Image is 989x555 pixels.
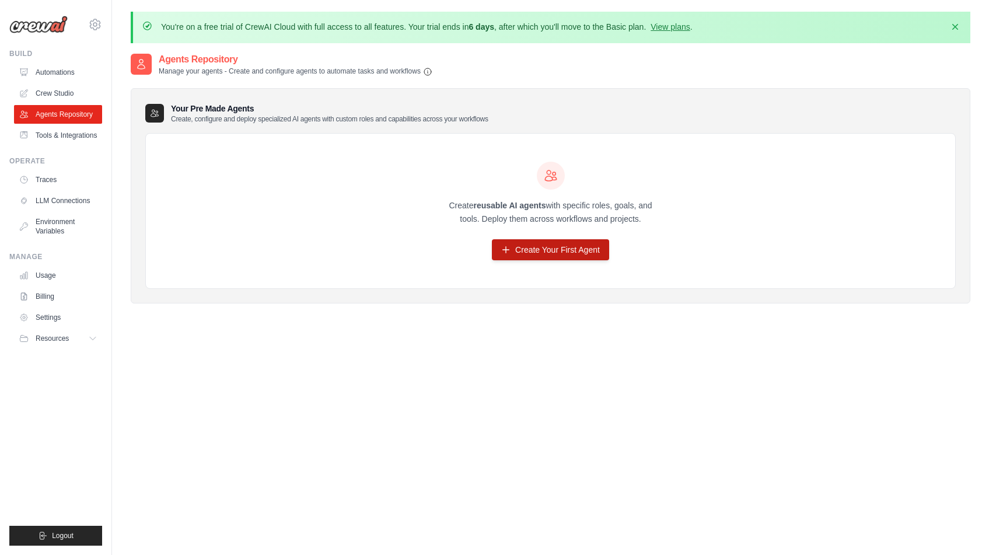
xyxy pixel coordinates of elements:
a: Settings [14,308,102,327]
p: Create with specific roles, goals, and tools. Deploy them across workflows and projects. [439,199,663,226]
strong: reusable AI agents [473,201,546,210]
a: Billing [14,287,102,306]
div: Operate [9,156,102,166]
a: Tools & Integrations [14,126,102,145]
p: You're on a free trial of CrewAI Cloud with full access to all features. Your trial ends in , aft... [161,21,693,33]
a: View plans [651,22,690,32]
h3: Your Pre Made Agents [171,103,488,124]
a: Automations [14,63,102,82]
a: Crew Studio [14,84,102,103]
button: Logout [9,526,102,546]
a: Create Your First Agent [492,239,609,260]
a: Usage [14,266,102,285]
span: Logout [52,531,74,540]
strong: 6 days [469,22,494,32]
p: Create, configure and deploy specialized AI agents with custom roles and capabilities across your... [171,114,488,124]
h2: Agents Repository [159,53,432,67]
div: Manage [9,252,102,261]
a: LLM Connections [14,191,102,210]
img: Logo [9,16,68,33]
p: Manage your agents - Create and configure agents to automate tasks and workflows [159,67,432,76]
a: Environment Variables [14,212,102,240]
button: Resources [14,329,102,348]
span: Resources [36,334,69,343]
div: Build [9,49,102,58]
a: Traces [14,170,102,189]
a: Agents Repository [14,105,102,124]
